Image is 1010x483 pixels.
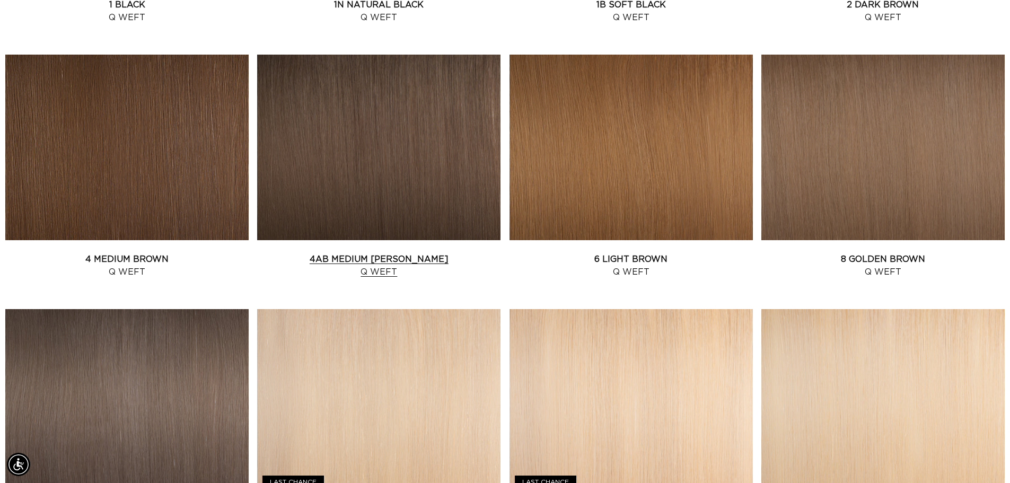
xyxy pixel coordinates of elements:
[7,453,30,476] div: Accessibility Menu
[510,253,753,278] a: 6 Light Brown Q Weft
[5,253,249,278] a: 4 Medium Brown Q Weft
[257,253,500,278] a: 4AB Medium [PERSON_NAME] Q Weft
[761,253,1005,278] a: 8 Golden Brown Q Weft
